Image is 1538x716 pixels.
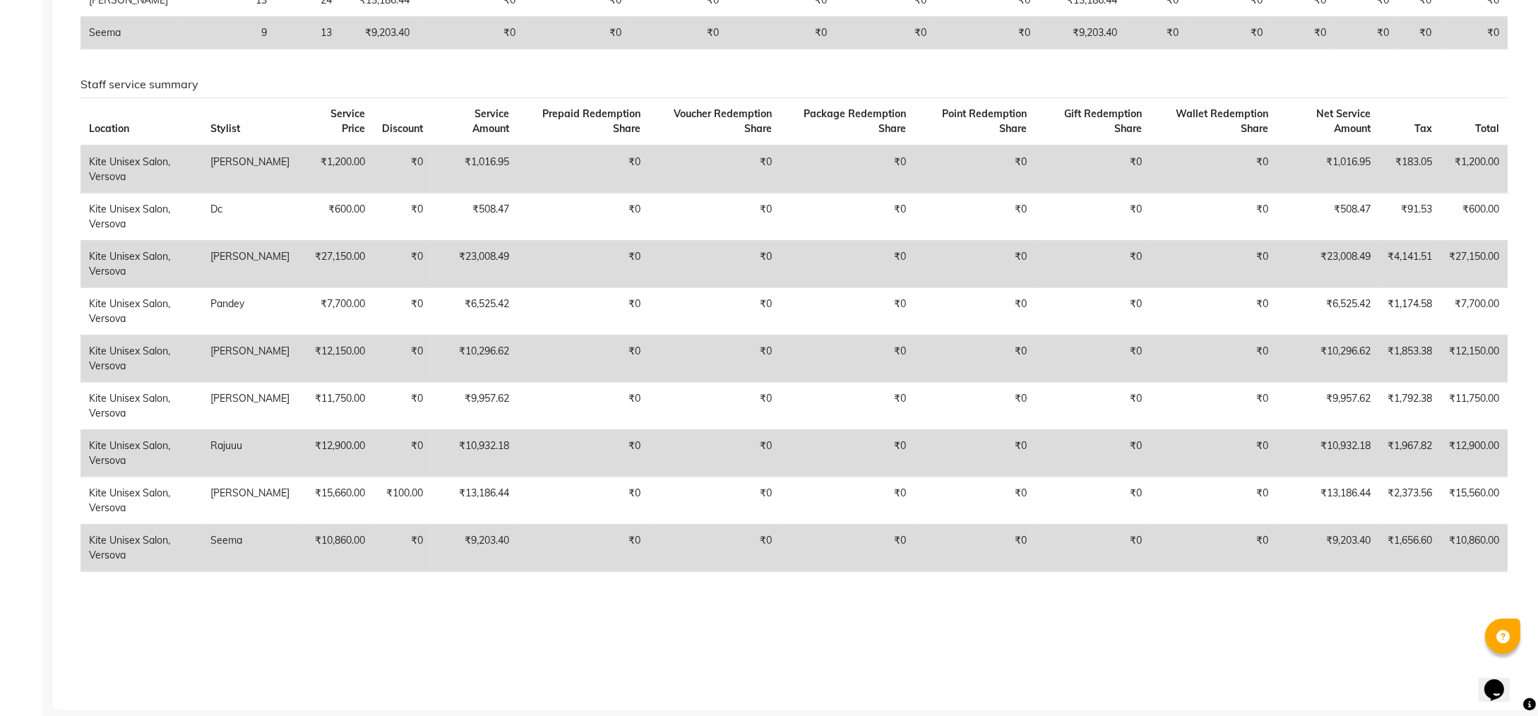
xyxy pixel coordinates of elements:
[81,524,202,571] td: Kite Unisex Salon, Versova
[649,335,780,382] td: ₹0
[1475,122,1499,135] span: Total
[298,287,374,335] td: ₹7,700.00
[81,429,202,477] td: Kite Unisex Salon, Versova
[780,335,915,382] td: ₹0
[518,429,649,477] td: ₹0
[431,335,518,382] td: ₹10,296.62
[418,17,524,49] td: ₹0
[1035,335,1150,382] td: ₹0
[1379,193,1441,240] td: ₹91.53
[1277,145,1379,193] td: ₹1,016.95
[431,429,518,477] td: ₹10,932.18
[374,477,431,524] td: ₹100.00
[1277,524,1379,571] td: ₹9,203.40
[1277,429,1379,477] td: ₹10,932.18
[524,17,630,49] td: ₹0
[431,287,518,335] td: ₹6,525.42
[1277,477,1379,524] td: ₹13,186.44
[81,17,177,49] td: Seema
[1379,382,1441,429] td: ₹1,792.38
[81,193,202,240] td: Kite Unisex Salon, Versova
[210,122,240,135] span: Stylist
[202,287,298,335] td: Pandey
[1035,429,1150,477] td: ₹0
[1441,193,1508,240] td: ₹600.00
[649,287,780,335] td: ₹0
[780,524,915,571] td: ₹0
[202,382,298,429] td: [PERSON_NAME]
[1035,477,1150,524] td: ₹0
[81,145,202,193] td: Kite Unisex Salon, Versova
[431,193,518,240] td: ₹508.47
[915,477,1036,524] td: ₹0
[1441,287,1508,335] td: ₹7,700.00
[298,240,374,287] td: ₹27,150.00
[1441,240,1508,287] td: ₹27,150.00
[1150,145,1277,193] td: ₹0
[1379,477,1441,524] td: ₹2,373.56
[674,107,772,135] span: Voucher Redemption Share
[518,477,649,524] td: ₹0
[649,429,780,477] td: ₹0
[915,429,1036,477] td: ₹0
[202,524,298,571] td: Seema
[1414,122,1432,135] span: Tax
[81,78,1508,91] h6: Staff service summary
[177,17,275,49] td: 9
[518,193,649,240] td: ₹0
[780,193,915,240] td: ₹0
[518,145,649,193] td: ₹0
[374,524,431,571] td: ₹0
[915,145,1036,193] td: ₹0
[936,17,1039,49] td: ₹0
[1379,335,1441,382] td: ₹1,853.38
[81,382,202,429] td: Kite Unisex Salon, Versova
[1271,17,1334,49] td: ₹0
[374,240,431,287] td: ₹0
[374,193,431,240] td: ₹0
[81,477,202,524] td: Kite Unisex Salon, Versova
[1035,240,1150,287] td: ₹0
[431,382,518,429] td: ₹9,957.62
[81,335,202,382] td: Kite Unisex Salon, Versova
[942,107,1027,135] span: Point Redemption Share
[202,335,298,382] td: [PERSON_NAME]
[1064,107,1142,135] span: Gift Redemption Share
[915,240,1036,287] td: ₹0
[649,240,780,287] td: ₹0
[1277,335,1379,382] td: ₹10,296.62
[382,122,423,135] span: Discount
[1150,524,1277,571] td: ₹0
[1150,335,1277,382] td: ₹0
[915,287,1036,335] td: ₹0
[1150,287,1277,335] td: ₹0
[518,287,649,335] td: ₹0
[202,240,298,287] td: [PERSON_NAME]
[1441,477,1508,524] td: ₹15,560.00
[1150,193,1277,240] td: ₹0
[1150,382,1277,429] td: ₹0
[1150,429,1277,477] td: ₹0
[1126,17,1187,49] td: ₹0
[649,382,780,429] td: ₹0
[1150,477,1277,524] td: ₹0
[518,382,649,429] td: ₹0
[1277,240,1379,287] td: ₹23,008.49
[649,477,780,524] td: ₹0
[374,382,431,429] td: ₹0
[630,17,727,49] td: ₹0
[340,17,418,49] td: ₹9,203.40
[202,477,298,524] td: [PERSON_NAME]
[1035,382,1150,429] td: ₹0
[1441,429,1508,477] td: ₹12,900.00
[915,382,1036,429] td: ₹0
[1441,382,1508,429] td: ₹11,750.00
[298,524,374,571] td: ₹10,860.00
[727,17,835,49] td: ₹0
[1441,524,1508,571] td: ₹10,860.00
[202,429,298,477] td: Rajuuu
[1479,660,1524,702] iframe: chat widget
[804,107,907,135] span: Package Redemption Share
[1035,145,1150,193] td: ₹0
[1379,524,1441,571] td: ₹1,656.60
